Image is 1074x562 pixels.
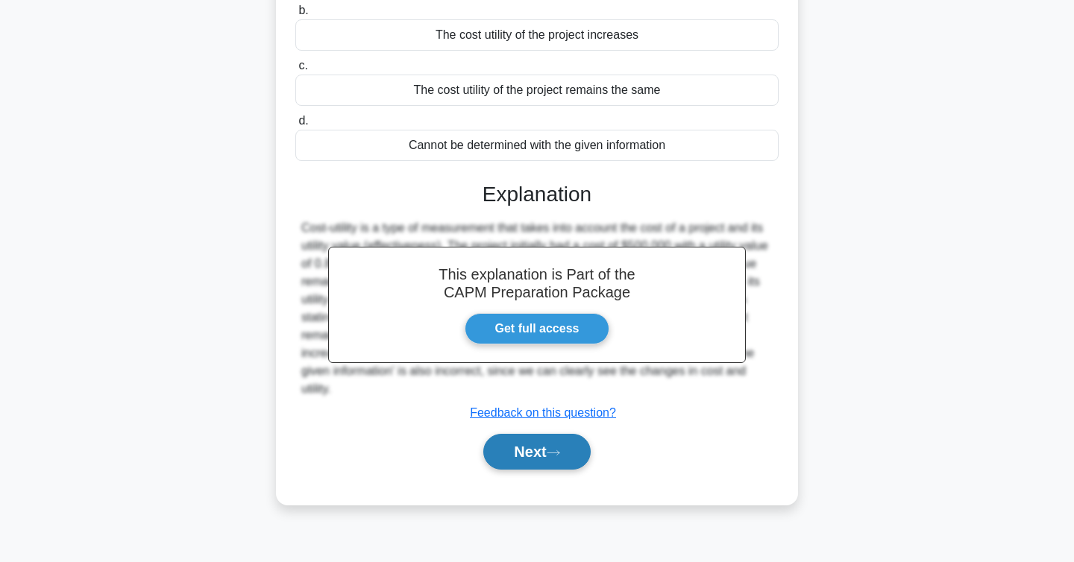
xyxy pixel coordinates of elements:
[295,75,779,106] div: The cost utility of the project remains the same
[298,114,308,127] span: d.
[301,219,773,398] div: Cost-utility is a type of measurement that takes into account the cost of a project and its utili...
[483,434,590,470] button: Next
[295,19,779,51] div: The cost utility of the project increases
[295,130,779,161] div: Cannot be determined with the given information
[298,4,308,16] span: b.
[470,406,616,419] a: Feedback on this question?
[465,313,610,344] a: Get full access
[304,182,770,207] h3: Explanation
[298,59,307,72] span: c.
